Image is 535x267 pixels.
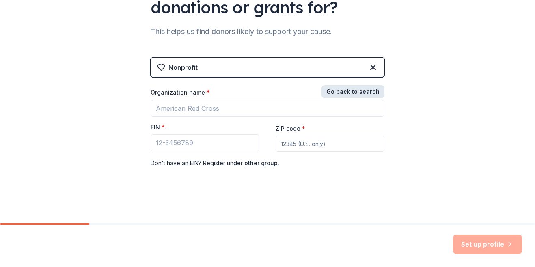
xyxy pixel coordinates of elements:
input: American Red Cross [151,100,384,117]
button: other group. [244,158,279,168]
div: This helps us find donors likely to support your cause. [151,25,384,38]
div: Nonprofit [168,62,198,72]
input: 12345 (U.S. only) [276,136,384,152]
label: ZIP code [276,125,305,133]
div: Don ' t have an EIN? Register under [151,158,384,168]
label: Organization name [151,88,210,97]
label: EIN [151,123,165,131]
input: 12-3456789 [151,134,259,151]
button: Go back to search [321,85,384,98]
